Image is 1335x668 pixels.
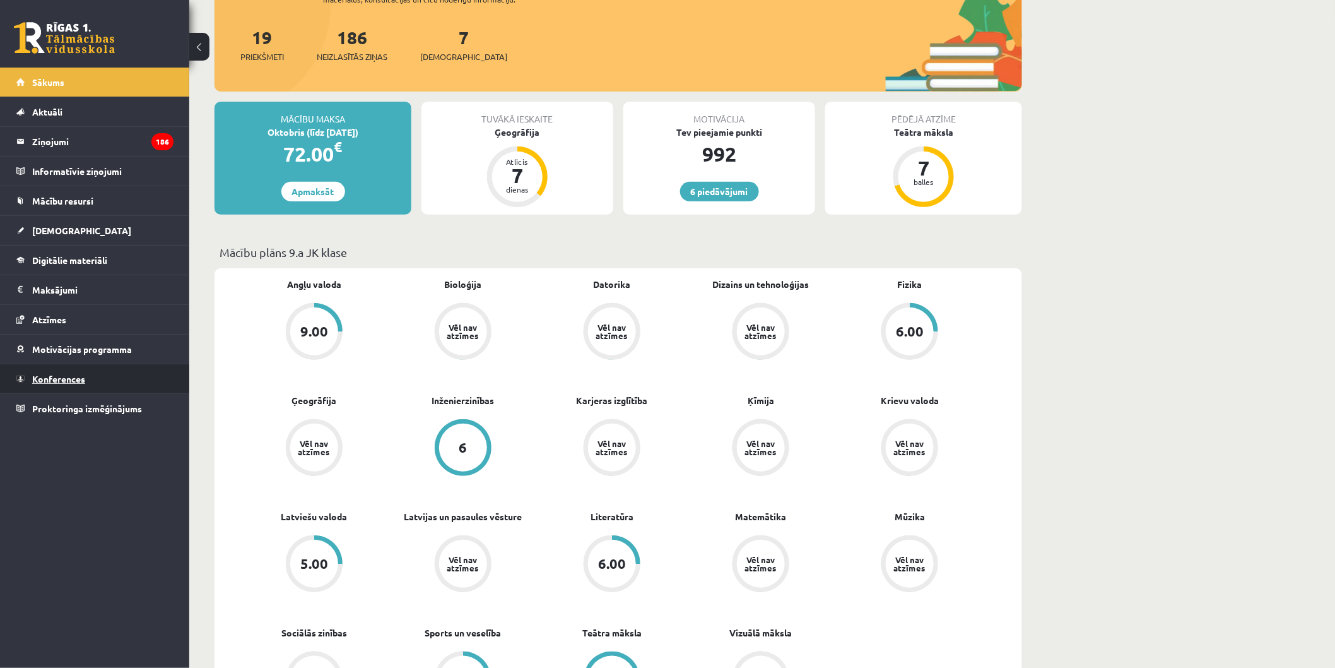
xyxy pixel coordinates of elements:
a: Vēl nav atzīmes [389,535,538,595]
a: Krievu valoda [881,394,939,407]
span: Atzīmes [32,314,66,325]
a: Latviešu valoda [281,510,348,523]
a: Konferences [16,364,173,393]
a: Maksājumi [16,275,173,304]
div: Vēl nav atzīmes [892,556,927,572]
a: 9.00 [240,303,389,362]
legend: Informatīvie ziņojumi [32,157,173,186]
div: Tuvākā ieskaite [421,102,613,126]
a: Matemātika [736,510,787,523]
a: 6 [389,419,538,479]
a: Rīgas 1. Tālmācības vidusskola [14,22,115,54]
div: Vēl nav atzīmes [445,323,481,340]
a: Mācību resursi [16,186,173,215]
a: Vēl nav atzīmes [389,303,538,362]
a: 7[DEMOGRAPHIC_DATA] [420,26,507,63]
div: 7 [905,158,943,178]
div: Oktobris (līdz [DATE]) [215,126,411,139]
div: 9.00 [300,325,328,338]
span: Digitālie materiāli [32,254,107,266]
div: 6 [459,441,468,455]
a: Digitālie materiāli [16,246,173,275]
a: Inženierzinības [432,394,495,407]
a: Sākums [16,68,173,97]
span: Mācību resursi [32,195,93,206]
a: Aktuāli [16,97,173,126]
span: Priekšmeti [240,51,284,63]
span: Neizlasītās ziņas [317,51,387,63]
a: Ziņojumi186 [16,127,173,156]
div: Tev pieejamie punkti [623,126,815,139]
a: 5.00 [240,535,389,595]
div: Ģeogrāfija [421,126,613,139]
div: 5.00 [300,557,328,571]
div: Vēl nav atzīmes [594,439,630,456]
a: Ģeogrāfija [292,394,337,407]
a: Literatūra [591,510,633,523]
legend: Ziņojumi [32,127,173,156]
a: Bioloģija [445,278,482,291]
span: Motivācijas programma [32,343,132,355]
a: Motivācijas programma [16,335,173,364]
a: Sociālās zinības [281,626,347,640]
div: Atlicis [498,158,536,165]
span: [DEMOGRAPHIC_DATA] [420,51,507,63]
span: Aktuāli [32,106,62,117]
a: Proktoringa izmēģinājums [16,394,173,423]
span: Sākums [32,76,64,88]
div: Vēl nav atzīmes [445,556,481,572]
a: Vēl nav atzīmes [835,535,984,595]
div: Vēl nav atzīmes [743,556,779,572]
a: Vēl nav atzīmes [240,419,389,479]
div: Mācību maksa [215,102,411,126]
a: Dizains un tehnoloģijas [713,278,809,291]
div: Vēl nav atzīmes [743,323,779,340]
a: Karjeras izglītība [577,394,648,407]
a: Vēl nav atzīmes [538,303,686,362]
a: Ķīmija [748,394,774,407]
a: 186Neizlasītās ziņas [317,26,387,63]
a: Vēl nav atzīmes [538,419,686,479]
a: Vēl nav atzīmes [835,419,984,479]
a: Ģeogrāfija Atlicis 7 dienas [421,126,613,209]
span: [DEMOGRAPHIC_DATA] [32,225,131,236]
div: balles [905,178,943,186]
a: 6 piedāvājumi [680,182,759,201]
a: 19Priekšmeti [240,26,284,63]
a: Vizuālā māksla [730,626,792,640]
a: 6.00 [538,535,686,595]
div: Motivācija [623,102,815,126]
span: Proktoringa izmēģinājums [32,403,142,414]
div: Vēl nav atzīmes [743,439,779,456]
a: Fizika [898,278,922,291]
a: Latvijas un pasaules vēsture [404,510,522,523]
div: Pēdējā atzīme [825,102,1022,126]
a: Apmaksāt [281,182,345,201]
a: [DEMOGRAPHIC_DATA] [16,216,173,245]
a: Atzīmes [16,305,173,334]
a: Sports un veselība [425,626,502,640]
a: Vēl nav atzīmes [686,535,835,595]
p: Mācību plāns 9.a JK klase [220,244,1017,261]
i: 186 [151,133,173,150]
div: 72.00 [215,139,411,169]
div: dienas [498,186,536,193]
div: Vēl nav atzīmes [594,323,630,340]
div: Vēl nav atzīmes [297,439,332,456]
div: 7 [498,165,536,186]
div: 992 [623,139,815,169]
a: Mūzika [895,510,925,523]
a: Teātra māksla [582,626,642,640]
legend: Maksājumi [32,275,173,304]
a: 6.00 [835,303,984,362]
div: Teātra māksla [825,126,1022,139]
a: Informatīvie ziņojumi [16,157,173,186]
div: 6.00 [598,557,626,571]
a: Datorika [594,278,631,291]
span: € [334,138,343,156]
div: 6.00 [896,325,924,338]
span: Konferences [32,373,85,385]
a: Vēl nav atzīmes [686,419,835,479]
a: Teātra māksla 7 balles [825,126,1022,209]
a: Vēl nav atzīmes [686,303,835,362]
